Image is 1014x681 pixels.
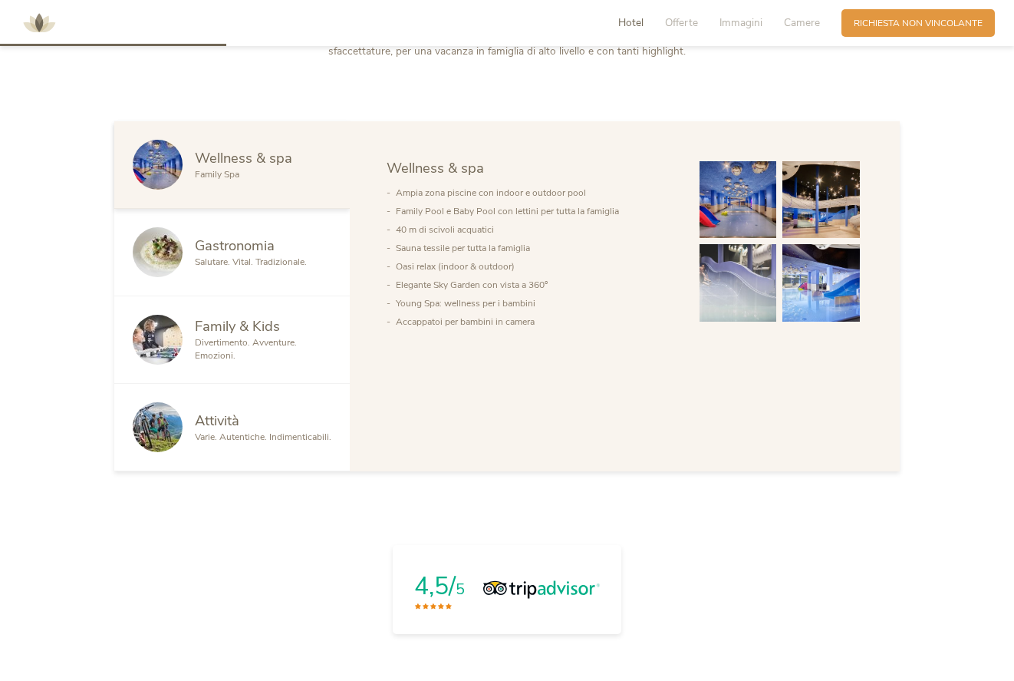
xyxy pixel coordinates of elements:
span: Varie. Autentiche. Indimenticabili. [195,431,331,443]
a: AMONTI & LUNARIS Wellnessresort [16,18,62,27]
span: Offerte [665,15,698,30]
span: Immagini [719,15,762,30]
span: Hotel [618,15,644,30]
span: Family & Kids [195,316,280,336]
span: Wellness & spa [387,158,484,177]
span: 5 [456,579,465,600]
li: Elegante Sky Garden con vista a 360° [396,276,675,294]
span: Wellness & spa [195,148,292,167]
span: Family Spa [195,168,239,180]
span: Camere [784,15,820,30]
span: Salutare. Vital. Tradizionale. [195,256,307,268]
span: Richiesta non vincolante [854,17,983,30]
li: Accappatoi per bambini in camera [396,312,675,331]
li: 40 m di scivoli acquatici [396,220,675,239]
li: Young Spa: wellness per i bambini [396,294,675,312]
li: Family Pool e Baby Pool con lettini per tutta la famiglia [396,202,675,220]
li: Sauna tessile per tutta la famiglia [396,239,675,257]
img: Tripadvisor [483,578,601,601]
li: Ampia zona piscine con indoor e outdoor pool [396,183,675,202]
a: 4,5/5Tripadvisor [393,545,622,635]
li: Oasi relax (indoor & outdoor) [396,257,675,276]
span: 4,5/ [414,570,456,603]
span: Attività [195,411,239,430]
span: Divertimento. Avventure. Emozioni. [195,336,297,362]
span: Gastronomia [195,236,275,255]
